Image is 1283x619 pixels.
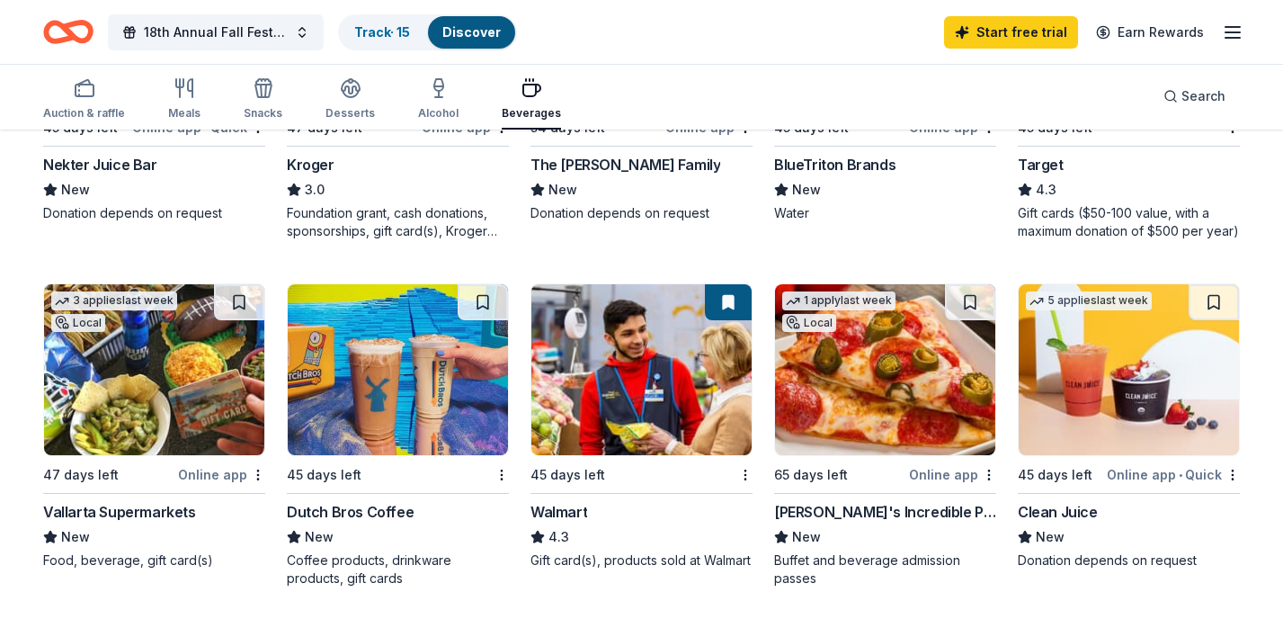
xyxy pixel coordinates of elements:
div: Dutch Bros Coffee [287,501,414,523]
a: Image for Walmart45 days leftWalmart4.3Gift card(s), products sold at Walmart [530,283,753,570]
span: 3.0 [305,179,325,201]
div: Donation depends on request [1018,552,1240,570]
div: Online app [909,463,996,486]
img: Image for Vallarta Supermarkets [44,284,264,455]
a: Image for John's Incredible Pizza1 applylast weekLocal65 days leftOnline app[PERSON_NAME]'s Incre... [774,283,996,588]
div: Walmart [530,501,587,523]
div: BlueTriton Brands [774,154,895,175]
div: Food, beverage, gift card(s) [43,552,265,570]
a: Image for Vallarta Supermarkets3 applieslast weekLocal47 days leftOnline appVallarta Supermarkets... [43,283,265,570]
div: Vallarta Supermarkets [43,501,196,523]
span: New [1036,526,1065,548]
div: Water [774,204,996,222]
img: Image for Walmart [531,284,752,455]
div: Clean Juice [1018,501,1098,523]
span: New [305,526,334,548]
a: Image for Clean Juice5 applieslast week45 days leftOnline app•QuickClean JuiceNewDonation depends... [1018,283,1240,570]
button: Desserts [325,70,375,130]
div: Coffee products, drinkware products, gift cards [287,552,509,588]
div: Gift card(s), products sold at Walmart [530,552,753,570]
span: New [61,179,90,201]
button: Meals [168,70,200,130]
div: [PERSON_NAME]'s Incredible Pizza [774,501,996,523]
div: Target [1018,154,1064,175]
div: Donation depends on request [530,204,753,222]
div: The [PERSON_NAME] Family [530,154,720,175]
a: Home [43,11,94,53]
div: Gift cards ($50-100 value, with a maximum donation of $500 per year) [1018,204,1240,240]
div: 45 days left [1018,464,1092,486]
img: Image for John's Incredible Pizza [775,284,995,455]
span: • [1179,468,1182,482]
img: Image for Clean Juice [1019,284,1239,455]
button: Alcohol [418,70,459,130]
div: Auction & raffle [43,106,125,121]
span: 4.3 [1036,179,1056,201]
button: 18th Annual Fall Festival [108,14,324,50]
div: Alcohol [418,106,459,121]
div: Snacks [244,106,282,121]
a: Image for Dutch Bros Coffee45 days leftDutch Bros CoffeeNewCoffee products, drinkware products, g... [287,283,509,588]
div: 5 applies last week [1026,292,1152,310]
div: Foundation grant, cash donations, sponsorships, gift card(s), Kroger products [287,204,509,240]
div: Nekter Juice Bar [43,154,157,175]
span: New [61,526,90,548]
div: 45 days left [530,464,605,486]
div: Local [782,314,836,332]
div: Meals [168,106,200,121]
div: Kroger [287,154,334,175]
button: Snacks [244,70,282,130]
a: Discover [442,24,501,40]
div: Online app [178,463,265,486]
div: Local [51,314,105,332]
img: Image for Dutch Bros Coffee [288,284,508,455]
button: Beverages [502,70,561,130]
button: Auction & raffle [43,70,125,130]
div: Buffet and beverage admission passes [774,552,996,588]
a: Start free trial [944,16,1078,49]
div: Donation depends on request [43,204,265,222]
div: 3 applies last week [51,292,177,310]
a: Track· 15 [354,24,410,40]
div: 45 days left [287,464,361,486]
div: 65 days left [774,464,848,486]
span: 4.3 [548,526,569,548]
button: Search [1149,78,1240,114]
div: 47 days left [43,464,119,486]
span: New [792,179,821,201]
div: Desserts [325,106,375,121]
button: Track· 15Discover [338,14,517,50]
div: Online app Quick [1107,463,1240,486]
a: Earn Rewards [1085,16,1215,49]
div: 1 apply last week [782,292,895,310]
span: • [204,121,208,135]
span: Search [1181,85,1225,107]
span: New [548,179,577,201]
span: 18th Annual Fall Festival [144,22,288,43]
span: New [792,526,821,548]
div: Beverages [502,106,561,121]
